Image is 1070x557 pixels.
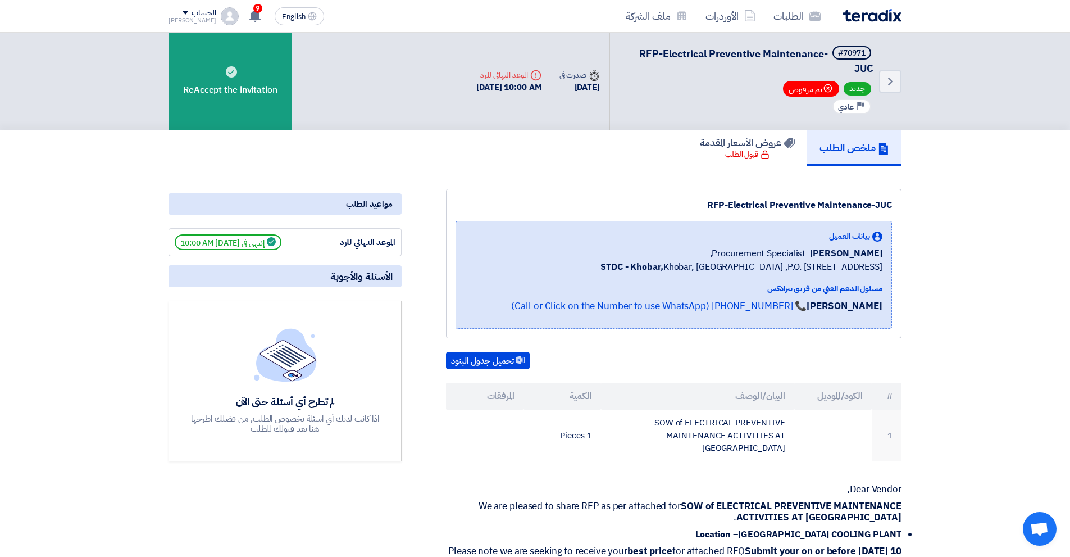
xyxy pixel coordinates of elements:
[794,383,872,410] th: الكود/الموديل
[275,7,324,25] button: English
[446,352,530,370] button: تحميل جدول البنود
[700,136,795,149] h5: عروض الأسعار المقدمة
[843,9,901,22] img: Teradix logo
[764,3,830,29] a: الطلبات
[559,81,600,94] div: [DATE]
[330,270,393,283] span: الأسئلة والأجوبة
[617,3,696,29] a: ملف الشركة
[1023,512,1057,546] div: Open chat
[169,33,292,130] div: ReAccept the invitation
[687,130,807,166] a: عروض الأسعار المقدمة قبول الطلب
[639,46,873,76] span: RFP-Electrical Preventive Maintenance-JUC
[829,230,870,242] span: بيانات العميل
[511,283,882,295] div: مسئول الدعم الفني من فريق تيرادكس
[511,299,807,313] a: 📞 [PHONE_NUMBER] (Call or Click on the Number to use WhatsApp)
[600,260,663,274] b: STDC - Khobar,
[838,49,866,57] div: #70971
[190,395,381,408] div: لم تطرح أي أسئلة حتى الآن
[221,7,239,25] img: profile_test.png
[192,8,216,18] div: الحساب
[872,383,901,410] th: #
[725,149,770,160] div: قبول الطلب
[523,410,601,461] td: 1 Pieces
[600,260,882,274] span: Khobar, [GEOGRAPHIC_DATA] ,P.O. [STREET_ADDRESS]
[523,383,601,410] th: الكمية
[446,383,523,410] th: المرفقات
[844,82,871,96] span: جديد
[253,4,262,13] span: 9
[819,141,889,154] h5: ملخص الطلب
[810,247,882,260] span: [PERSON_NAME]
[254,328,317,381] img: empty_state_list.svg
[169,193,402,215] div: مواعيد الطلب
[190,414,381,434] div: اذا كانت لديك أي اسئلة بخصوص الطلب, من فضلك اطرحها هنا بعد قبولك للطلب
[681,499,901,524] strong: SOW of ELECTRICAL PREVENTIVE MAINTENANCE ACTIVITIES AT [GEOGRAPHIC_DATA]
[476,69,541,81] div: الموعد النهائي للرد
[559,69,600,81] div: صدرت في
[456,198,892,212] div: RFP-Electrical Preventive Maintenance-JUC
[311,236,395,249] div: الموعد النهائي للرد
[601,383,795,410] th: البيان/الوصف
[446,484,901,495] p: Dear Vendor,
[282,13,306,21] span: English
[696,3,764,29] a: الأوردرات
[169,17,216,24] div: [PERSON_NAME]
[601,410,795,461] td: SOW of ELECTRICAL PREVENTIVE MAINTENANCE ACTIVITIES AT [GEOGRAPHIC_DATA]
[175,234,281,250] span: إنتهي في [DATE] 10:00 AM
[838,102,854,112] span: عادي
[807,299,882,313] strong: [PERSON_NAME]
[623,46,873,75] h5: RFP-Electrical Preventive Maintenance-JUC
[710,247,806,260] span: Procurement Specialist,
[695,528,901,541] strong: Location –[GEOGRAPHIC_DATA] COOLING PLANT
[446,501,901,523] p: We are pleased to share RFP as per attached for .
[476,81,541,94] div: [DATE] 10:00 AM
[783,81,839,97] span: تم مرفوض
[872,410,901,461] td: 1
[807,130,901,166] a: ملخص الطلب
